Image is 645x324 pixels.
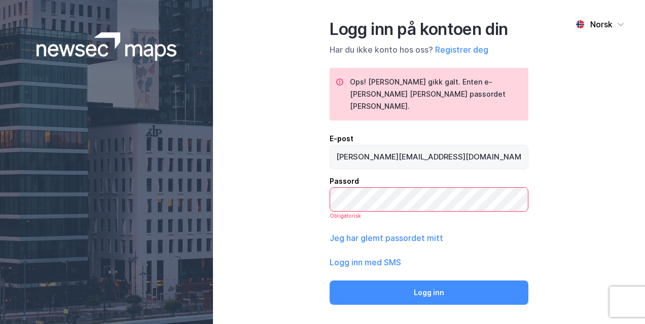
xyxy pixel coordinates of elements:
div: E-post [330,133,528,145]
button: Jeg har glemt passordet mitt [330,232,443,244]
div: Ops! [PERSON_NAME] gikk galt. Enten e-[PERSON_NAME] [PERSON_NAME] passordet [PERSON_NAME]. [350,76,520,112]
button: Registrer deg [435,44,488,56]
iframe: Chat Widget [594,275,645,324]
img: logoWhite.bf58a803f64e89776f2b079ca2356427.svg [37,32,177,61]
div: Har du ikke konto hos oss? [330,44,528,56]
button: Logg inn med SMS [330,256,401,268]
div: Obligatorisk [330,212,528,220]
button: Logg inn [330,280,528,305]
div: Logg inn på kontoen din [330,19,528,39]
div: Passord [330,175,528,187]
div: Norsk [590,18,613,30]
